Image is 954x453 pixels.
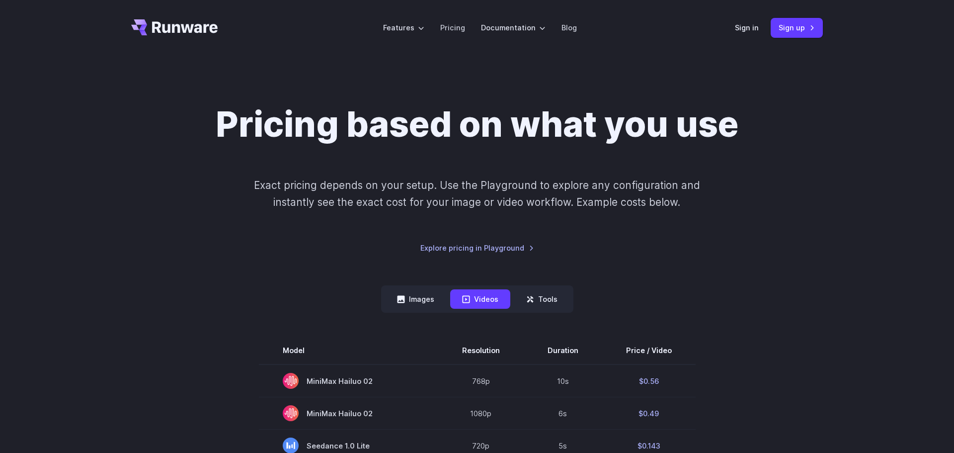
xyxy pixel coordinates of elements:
h1: Pricing based on what you use [216,103,738,145]
td: 6s [524,397,602,430]
button: Images [385,289,446,309]
th: Resolution [438,337,524,364]
a: Blog [561,22,577,33]
th: Model [259,337,438,364]
span: MiniMax Hailuo 02 [283,373,414,389]
td: $0.56 [602,364,696,397]
th: Duration [524,337,602,364]
a: Sign in [735,22,759,33]
a: Pricing [440,22,465,33]
button: Tools [514,289,569,309]
a: Go to / [131,19,218,35]
a: Explore pricing in Playground [420,242,534,254]
p: Exact pricing depends on your setup. Use the Playground to explore any configuration and instantl... [235,177,719,210]
td: 768p [438,364,524,397]
td: $0.49 [602,397,696,430]
span: MiniMax Hailuo 02 [283,405,414,421]
td: 10s [524,364,602,397]
a: Sign up [771,18,823,37]
label: Features [383,22,424,33]
button: Videos [450,289,510,309]
label: Documentation [481,22,546,33]
td: 1080p [438,397,524,430]
th: Price / Video [602,337,696,364]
